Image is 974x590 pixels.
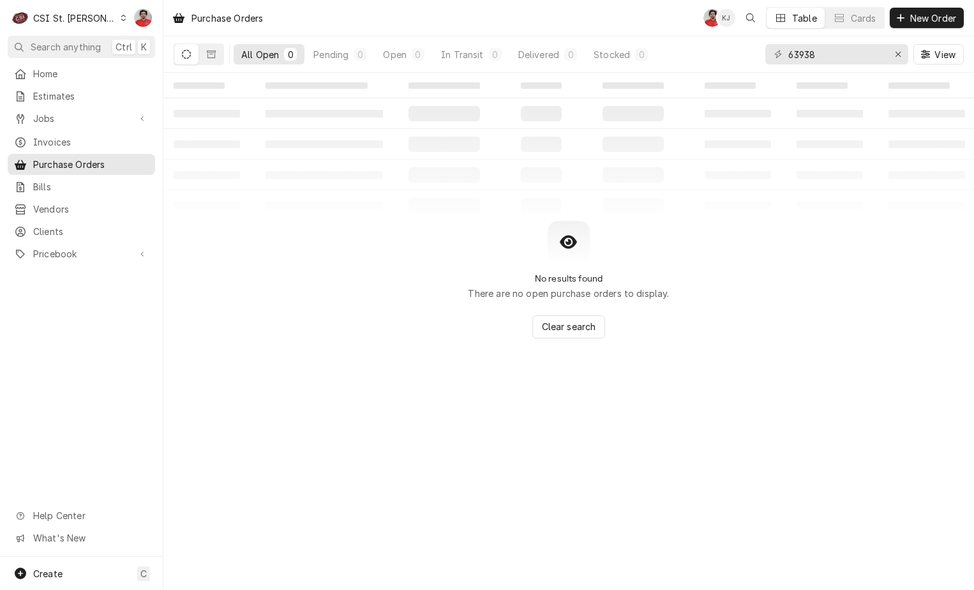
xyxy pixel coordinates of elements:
a: Home [8,63,155,84]
span: Ctrl [116,40,132,54]
div: 0 [414,48,422,61]
span: Vendors [33,202,149,216]
span: Create [33,568,63,579]
div: NF [134,9,152,27]
div: All Open [241,48,279,61]
div: CSI St. Louis's Avatar [11,9,29,27]
a: Estimates [8,86,155,107]
button: New Order [890,8,964,28]
div: KJ [717,9,735,27]
div: 0 [356,48,364,61]
div: C [11,9,29,27]
span: Bills [33,180,149,193]
span: ‌ [521,82,562,89]
span: ‌ [266,82,368,89]
span: K [141,40,147,54]
a: Vendors [8,199,155,220]
span: ‌ [797,82,848,89]
span: ‌ [603,82,664,89]
input: Keyword search [788,44,884,64]
div: 0 [638,48,645,61]
span: ‌ [408,82,480,89]
button: Search anythingCtrlK [8,36,155,58]
span: Jobs [33,112,130,125]
div: Nicholas Faubert's Avatar [134,9,152,27]
div: Table [792,11,817,25]
span: ‌ [705,82,756,89]
button: View [913,44,964,64]
div: Delivered [518,48,559,61]
span: Estimates [33,89,149,103]
span: New Order [908,11,959,25]
span: Purchase Orders [33,158,149,171]
div: Nicholas Faubert's Avatar [703,9,721,27]
span: Help Center [33,509,147,522]
div: CSI St. [PERSON_NAME] [33,11,116,25]
span: Home [33,67,149,80]
span: Clients [33,225,149,238]
span: ‌ [888,82,950,89]
span: Search anything [31,40,101,54]
p: There are no open purchase orders to display. [468,287,669,300]
div: Open [383,48,407,61]
div: NF [703,9,721,27]
div: 0 [287,48,294,61]
a: Bills [8,176,155,197]
h2: No results found [535,273,603,284]
span: ‌ [174,82,225,89]
button: Open search [740,8,761,28]
span: Pricebook [33,247,130,261]
div: In Transit [441,48,484,61]
span: What's New [33,531,147,545]
div: Stocked [594,48,630,61]
div: Pending [313,48,348,61]
div: 0 [567,48,574,61]
span: Invoices [33,135,149,149]
a: Clients [8,221,155,242]
a: Purchase Orders [8,154,155,175]
a: Go to Help Center [8,505,155,526]
span: C [140,567,147,580]
a: Go to Pricebook [8,243,155,264]
span: Clear search [539,320,599,333]
div: 0 [491,48,499,61]
a: Invoices [8,132,155,153]
button: Erase input [888,44,908,64]
div: Cards [851,11,876,25]
button: Clear search [532,315,606,338]
span: View [932,48,958,61]
table: All Open Purchase Orders List Loading [163,73,974,221]
a: Go to What's New [8,527,155,548]
div: Ken Jiricek's Avatar [717,9,735,27]
a: Go to Jobs [8,108,155,129]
